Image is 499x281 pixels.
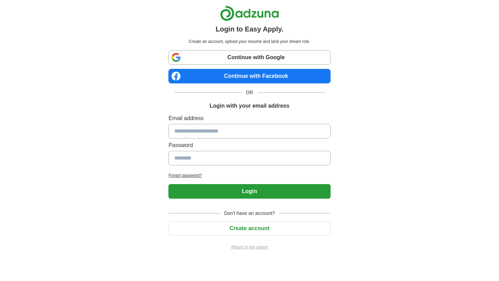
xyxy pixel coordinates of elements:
p: Create an account, upload your resume and land your dream role. [170,38,329,45]
span: Don't have an account? [220,210,279,217]
span: OR [242,89,257,96]
a: Continue with Google [168,50,330,65]
a: Continue with Facebook [168,69,330,83]
button: Create account [168,221,330,236]
label: Password [168,141,330,149]
h1: Login with your email address [210,102,289,110]
button: Login [168,184,330,199]
a: Create account [168,225,330,231]
h1: Login to Easy Apply. [216,24,283,34]
a: Forgot password? [168,172,330,179]
a: Return to job advert [168,244,330,250]
img: Adzuna logo [220,6,279,21]
label: Email address [168,114,330,123]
